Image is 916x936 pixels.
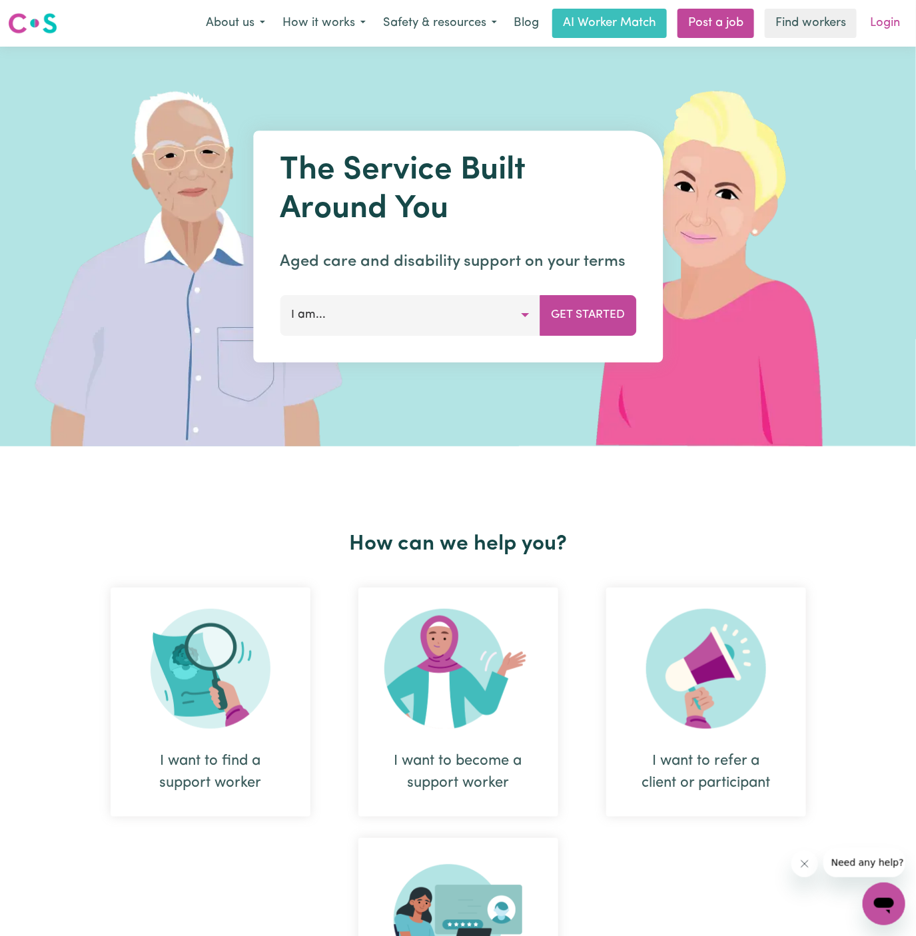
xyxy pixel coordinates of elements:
[374,9,506,37] button: Safety & resources
[863,883,905,925] iframe: Button to launch messaging window
[506,9,547,38] a: Blog
[646,609,766,729] img: Refer
[358,588,558,817] div: I want to become a support worker
[8,11,57,35] img: Careseekers logo
[384,609,532,729] img: Become Worker
[540,295,636,335] button: Get Started
[280,295,540,335] button: I am...
[552,9,667,38] a: AI Worker Match
[87,532,830,557] h2: How can we help you?
[280,250,636,274] p: Aged care and disability support on your terms
[8,8,57,39] a: Careseekers logo
[280,152,636,229] h1: The Service Built Around You
[765,9,857,38] a: Find workers
[606,588,806,817] div: I want to refer a client or participant
[823,848,905,877] iframe: Message from company
[197,9,274,37] button: About us
[390,750,526,794] div: I want to become a support worker
[143,750,278,794] div: I want to find a support worker
[111,588,310,817] div: I want to find a support worker
[862,9,908,38] a: Login
[791,851,818,877] iframe: Close message
[151,609,270,729] img: Search
[274,9,374,37] button: How it works
[638,750,774,794] div: I want to refer a client or participant
[678,9,754,38] a: Post a job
